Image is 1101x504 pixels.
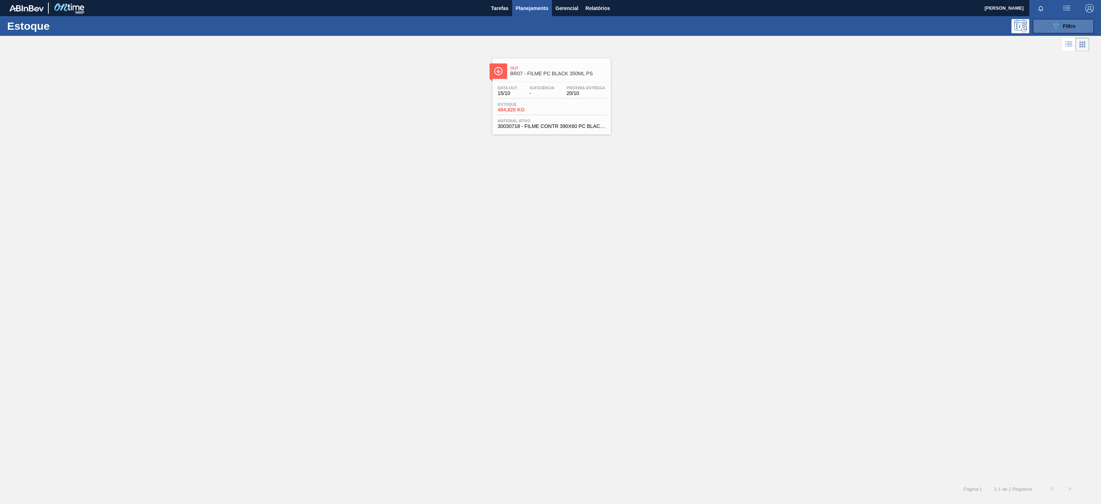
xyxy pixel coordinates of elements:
[529,86,554,90] span: Suficiência
[1063,23,1076,29] span: Filtro
[498,102,548,106] span: Estoque
[510,71,607,76] span: BR07 - FILME PC BLACK 350ML PS
[1029,3,1052,13] button: Notificações
[1062,38,1076,51] div: Visão em Lista
[516,4,548,13] span: Planejamento
[498,119,605,123] span: Material ativo
[494,67,503,76] img: Ícone
[1043,480,1061,498] button: <
[7,22,121,30] h1: Estoque
[487,53,614,134] a: ÍconeOutBR07 - FILME PC BLACK 350ML PSData out15/10Suficiência-Próxima Entrega20/10Estoque484,820...
[993,486,1032,492] span: 1 - 1 de 1 Registros
[510,66,607,70] span: Out
[1011,19,1029,33] div: Pogramando: nenhum usuário selecionado
[556,4,578,13] span: Gerencial
[1085,4,1094,13] img: Logout
[964,486,982,492] span: Página : 1
[586,4,610,13] span: Relatórios
[498,91,518,96] span: 15/10
[9,5,44,11] img: TNhmsLtSVTkK8tSr43FrP2fwEKptu5GPRR3wAAAABJRU5ErkJggg==
[1062,4,1071,13] img: userActions
[1076,38,1089,51] div: Visão em Cards
[498,124,605,129] span: 30030718 - FILME CONTR 390X60 PC BLACK 350ML NIV24
[498,107,548,113] span: 484,820 KG
[529,91,554,96] span: -
[491,4,509,13] span: Tarefas
[1061,480,1079,498] button: >
[498,86,518,90] span: Data out
[1033,19,1094,33] button: Filtro
[567,91,605,96] span: 20/10
[567,86,605,90] span: Próxima Entrega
